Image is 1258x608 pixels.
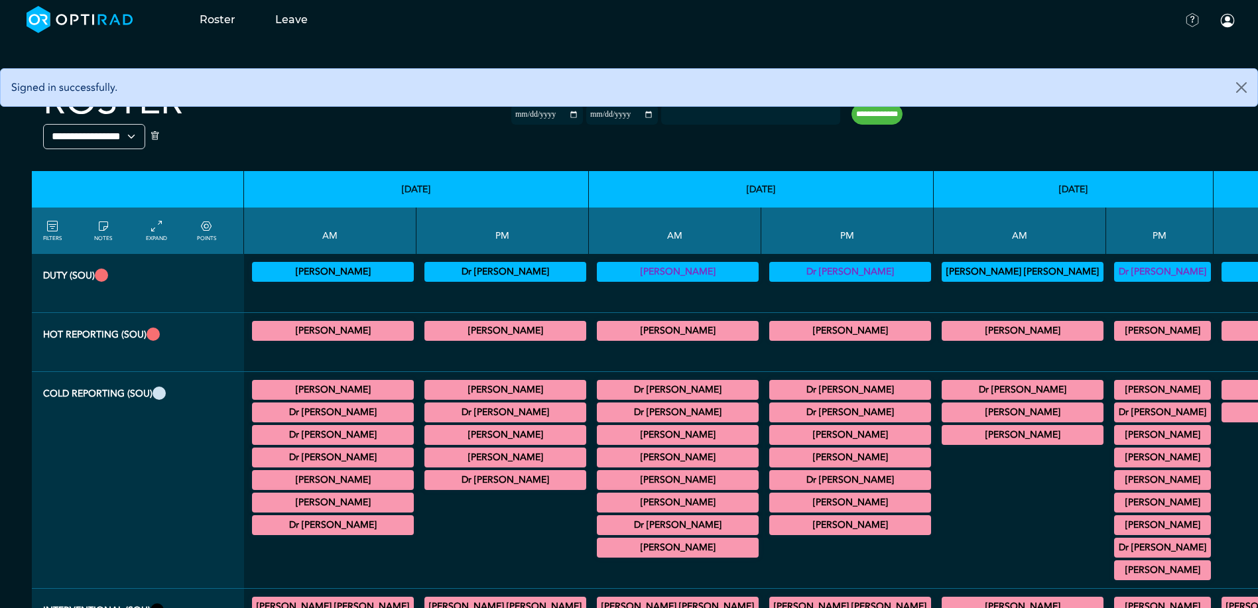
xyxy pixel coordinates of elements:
summary: [PERSON_NAME] [944,427,1101,443]
summary: Dr [PERSON_NAME] [426,472,584,488]
th: Hot Reporting (SOU) [32,313,244,372]
summary: Dr [PERSON_NAME] [254,517,412,533]
th: Cold Reporting (SOU) [32,372,244,589]
summary: Dr [PERSON_NAME] [599,404,757,420]
summary: [PERSON_NAME] [1116,427,1209,443]
summary: [PERSON_NAME] [599,540,757,556]
th: AM [589,208,761,254]
div: General MRI 10:00 - 13:00 [252,425,414,445]
div: General MRI 10:30 - 13:00 [252,448,414,467]
div: General MRI 12:30 - 14:30 [769,402,931,422]
div: General CT 07:30 - 09:00 [597,380,759,400]
summary: Dr [PERSON_NAME] [599,517,757,533]
div: MRI Trauma & Urgent/CT Trauma & Urgent 09:00 - 13:00 [942,321,1103,341]
summary: [PERSON_NAME] [599,264,757,280]
div: General CT/General MRI 14:00 - 15:00 [769,448,931,467]
div: General MRI 11:00 - 12:00 [942,425,1103,445]
summary: Dr [PERSON_NAME] [426,404,584,420]
div: General CT/General MRI 13:00 - 14:00 [1114,402,1211,422]
div: MRI Trauma & Urgent/CT Trauma & Urgent 13:00 - 17:30 [424,321,586,341]
summary: [PERSON_NAME] [771,323,929,339]
summary: [PERSON_NAME] [254,323,412,339]
th: [DATE] [934,171,1214,208]
img: brand-opti-rad-logos-blue-and-white-d2f68631ba2948856bd03f2d395fb146ddc8fb01b4b6e9315ea85fa773367... [27,6,133,33]
div: CT Trauma & Urgent/MRI Trauma & Urgent 13:00 - 17:30 [769,321,931,341]
th: Duty (SOU) [32,254,244,313]
summary: [PERSON_NAME] [771,450,929,465]
div: General CT/General MRI 10:00 - 13:00 [597,470,759,490]
div: MRI Trauma & Urgent/CT Trauma & Urgent 13:00 - 17:00 [1114,321,1211,341]
summary: Dr [PERSON_NAME] [1116,264,1209,280]
a: collapse/expand entries [146,219,167,243]
summary: [PERSON_NAME] [599,450,757,465]
div: MRI Trauma & Urgent/CT Trauma & Urgent 09:00 - 13:00 [597,321,759,341]
summary: [PERSON_NAME] [771,495,929,511]
summary: Dr [PERSON_NAME] [771,264,929,280]
summary: [PERSON_NAME] [599,472,757,488]
summary: Dr [PERSON_NAME] [254,450,412,465]
summary: [PERSON_NAME] [1116,323,1209,339]
div: General MRI 15:30 - 16:30 [424,448,586,467]
div: General MRI 13:00 - 15:00 [424,380,586,400]
summary: [PERSON_NAME] [1116,472,1209,488]
summary: Dr [PERSON_NAME] [1116,404,1209,420]
div: General CT 16:00 - 17:00 [769,515,931,535]
summary: [PERSON_NAME] [1116,562,1209,578]
div: General MRI 14:30 - 17:00 [769,470,931,490]
div: General CT/General MRI 16:00 - 17:00 [1114,538,1211,558]
div: General CT/General MRI 07:30 - 09:00 [252,380,414,400]
summary: [PERSON_NAME] [426,323,584,339]
div: CT Gastrointestinal 10:00 - 12:00 [597,493,759,513]
summary: Dr [PERSON_NAME] [254,427,412,443]
input: null [662,107,729,119]
div: MRI Neuro/MRI MSK 09:00 - 13:00 [942,402,1103,422]
div: General CT 11:00 - 13:00 [252,470,414,490]
div: General CT 14:30 - 15:30 [424,425,586,445]
a: show/hide notes [94,219,112,243]
summary: Dr [PERSON_NAME] [254,404,412,420]
div: General CT 11:30 - 13:00 [252,515,414,535]
summary: [PERSON_NAME] [771,427,929,443]
div: General CT/General MRI 13:00 - 14:00 [1114,448,1211,467]
th: PM [1106,208,1214,254]
summary: Dr [PERSON_NAME] [426,264,584,280]
div: CB CT Dental 12:00 - 13:00 [769,380,931,400]
summary: [PERSON_NAME] [1116,517,1209,533]
summary: [PERSON_NAME] [426,382,584,398]
summary: [PERSON_NAME] [PERSON_NAME] [944,264,1101,280]
summary: Dr [PERSON_NAME] [1116,540,1209,556]
div: General MRI/General CT 14:00 - 15:30 [1114,493,1211,513]
summary: [PERSON_NAME] [944,404,1101,420]
div: Vetting (30 PF Points) 13:00 - 17:00 [1114,262,1211,282]
div: General CT 13:00 - 15:00 [424,402,586,422]
summary: [PERSON_NAME] [771,517,929,533]
summary: Dr [PERSON_NAME] [771,382,929,398]
div: General CT/General MRI 13:00 - 15:00 [1114,380,1211,400]
summary: Dr [PERSON_NAME] [771,472,929,488]
div: General MRI/General CT 17:00 - 18:00 [424,470,586,490]
summary: [PERSON_NAME] [426,427,584,443]
th: [DATE] [244,171,589,208]
div: Vetting (30 PF Points) 09:00 - 13:00 [942,262,1103,282]
summary: [PERSON_NAME] [1116,450,1209,465]
th: [DATE] [589,171,934,208]
div: General CT 09:30 - 10:30 [597,448,759,467]
div: General CT 08:00 - 09:00 [942,380,1103,400]
summary: Dr [PERSON_NAME] [944,382,1101,398]
th: PM [416,208,589,254]
div: General MRI 09:00 - 13:00 [252,402,414,422]
div: MRI Neuro 11:30 - 14:00 [252,493,414,513]
summary: [PERSON_NAME] [944,323,1101,339]
summary: [PERSON_NAME] [254,382,412,398]
a: collapse/expand expected points [197,219,216,243]
div: General CT 14:30 - 16:00 [769,493,931,513]
summary: [PERSON_NAME] [254,264,412,280]
div: Vetting 13:00 - 17:00 [769,262,931,282]
div: Vetting (30 PF Points) 09:00 - 13:00 [252,262,414,282]
button: Close [1226,69,1257,106]
div: General CT 11:00 - 13:00 [597,538,759,558]
th: AM [934,208,1106,254]
summary: [PERSON_NAME] [1116,382,1209,398]
summary: [PERSON_NAME] [599,495,757,511]
div: General MRI 09:00 - 12:30 [597,402,759,422]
